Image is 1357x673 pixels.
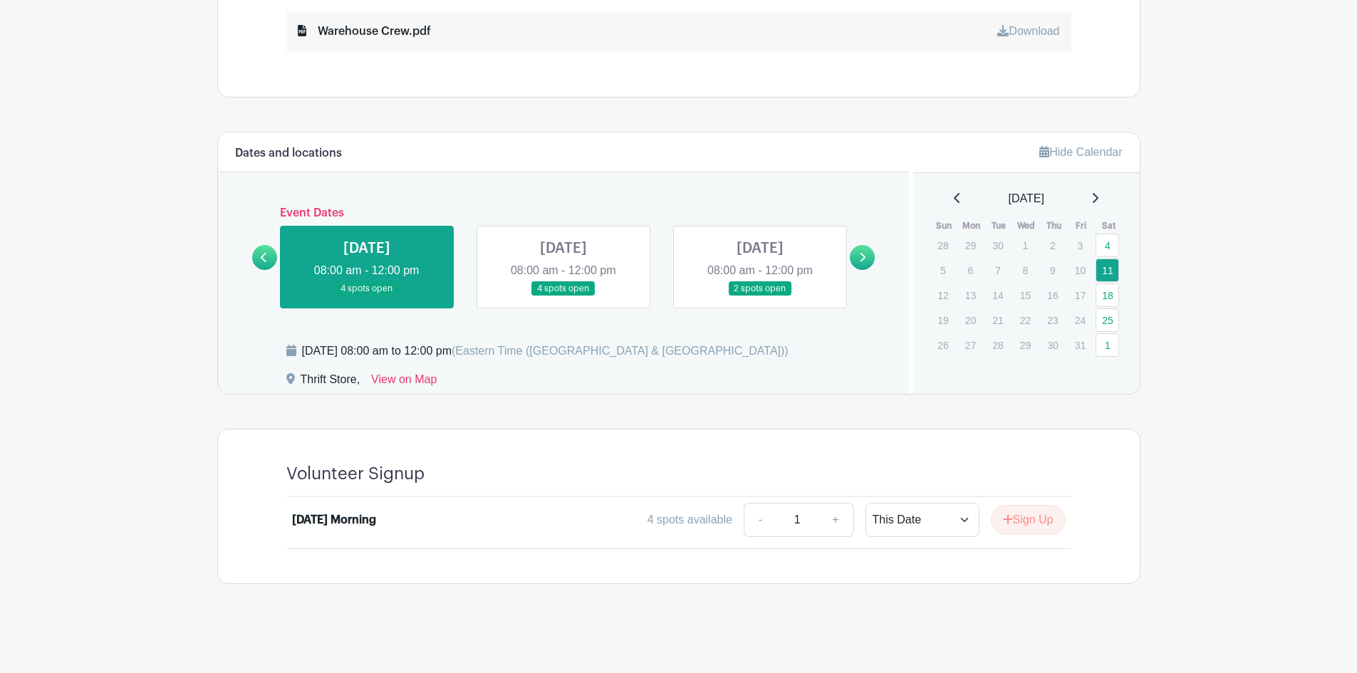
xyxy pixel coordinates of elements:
h4: Volunteer Signup [286,464,425,484]
button: Sign Up [991,505,1066,535]
th: Tue [985,219,1013,233]
span: (Eastern Time ([GEOGRAPHIC_DATA] & [GEOGRAPHIC_DATA])) [452,345,789,357]
a: 18 [1096,283,1119,307]
p: 21 [986,309,1009,331]
a: View on Map [371,371,437,394]
th: Thu [1040,219,1068,233]
p: 29 [959,234,982,256]
a: - [744,503,776,537]
p: 30 [1041,334,1064,356]
h6: Dates and locations [235,147,342,160]
p: 1 [1014,234,1037,256]
th: Fri [1068,219,1096,233]
th: Sun [930,219,958,233]
p: 8 [1014,259,1037,281]
p: 16 [1041,284,1064,306]
p: 31 [1069,334,1092,356]
p: 23 [1041,309,1064,331]
p: 13 [959,284,982,306]
div: [DATE] Morning [292,511,376,528]
p: 6 [959,259,982,281]
p: 26 [931,334,955,356]
p: 20 [959,309,982,331]
p: 12 [931,284,955,306]
p: 24 [1069,309,1092,331]
p: 9 [1041,259,1064,281]
div: Warehouse Crew.pdf [298,23,431,40]
p: 28 [986,334,1009,356]
th: Wed [1013,219,1041,233]
h6: Event Dates [277,207,851,220]
th: Mon [958,219,986,233]
p: 15 [1014,284,1037,306]
p: 27 [959,334,982,356]
p: 29 [1014,334,1037,356]
div: 4 spots available [648,511,732,528]
a: 4 [1096,234,1119,257]
p: 3 [1069,234,1092,256]
div: Thrift Store, [301,371,360,394]
p: 14 [986,284,1009,306]
a: 11 [1096,259,1119,282]
p: 19 [931,309,955,331]
th: Sat [1095,219,1123,233]
p: 2 [1041,234,1064,256]
p: 7 [986,259,1009,281]
p: 22 [1014,309,1037,331]
p: 10 [1069,259,1092,281]
span: [DATE] [1009,190,1044,207]
a: Download [997,25,1059,37]
a: Hide Calendar [1039,146,1122,158]
a: 1 [1096,333,1119,357]
p: 30 [986,234,1009,256]
a: 25 [1096,308,1119,332]
a: + [818,503,853,537]
p: 5 [931,259,955,281]
p: 17 [1069,284,1092,306]
p: 28 [931,234,955,256]
div: [DATE] 08:00 am to 12:00 pm [302,343,789,360]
